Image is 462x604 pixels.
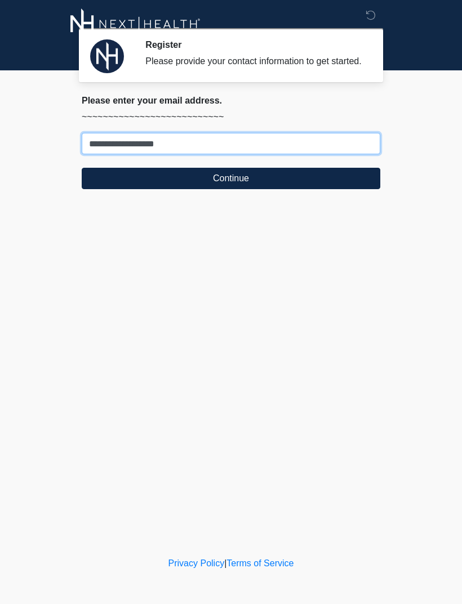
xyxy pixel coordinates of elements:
a: Privacy Policy [168,558,225,568]
img: Next-Health Logo [70,8,201,39]
img: Agent Avatar [90,39,124,73]
button: Continue [82,168,380,189]
div: Please provide your contact information to get started. [145,55,363,68]
a: | [224,558,226,568]
p: ~~~~~~~~~~~~~~~~~~~~~~~~~~~ [82,110,380,124]
h2: Please enter your email address. [82,95,380,106]
a: Terms of Service [226,558,294,568]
